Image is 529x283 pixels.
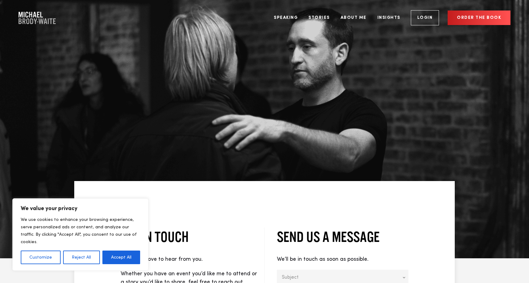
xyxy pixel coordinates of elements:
span: GET IN TOUCH [121,229,189,245]
p: We use cookies to enhance your browsing experience, serve personalized ads or content, and analyz... [21,216,140,246]
p: We value your privacy [21,205,140,212]
a: Order the book [448,11,510,25]
div: We value your privacy [12,198,148,271]
span: We would love to hear from you. [121,256,203,262]
button: Accept All [102,251,140,264]
span: SEND US A MESSAGE [277,229,380,245]
button: Customize [21,251,61,264]
a: Speaking [269,6,302,29]
a: Insights [373,6,405,29]
button: Reject All [63,251,100,264]
span: We’ll be in touch as soon as possible. [277,256,368,262]
a: Login [411,10,439,25]
a: Company Logo Company Logo [19,12,56,24]
a: About Me [336,6,371,29]
a: Stories [304,6,334,29]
